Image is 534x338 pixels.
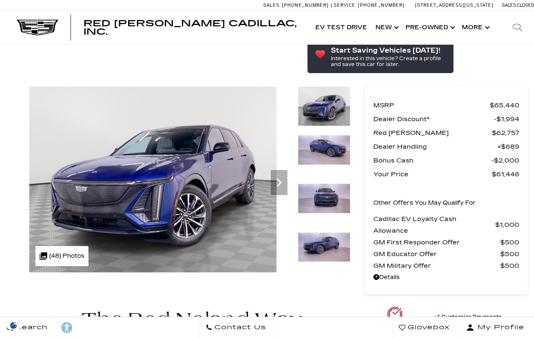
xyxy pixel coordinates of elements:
[263,3,331,8] a: Sales: [PHONE_NUMBER]
[373,127,492,139] span: Red [PERSON_NAME]
[373,155,491,166] span: Bonus Cash
[4,321,23,330] section: Click to Open Cookie Consent Modal
[298,86,350,126] img: New 2025 Opulent Blue Metallic Cadillac Sport 1 image 1
[271,170,287,195] div: Next
[500,248,519,260] span: $500
[497,141,519,152] span: $689
[491,155,519,166] span: $2,000
[334,3,357,8] span: Service:
[415,3,494,8] a: [STREET_ADDRESS][US_STATE]
[406,322,450,333] span: Glovebox
[83,19,303,36] a: Red [PERSON_NAME] Cadillac, Inc.
[492,168,519,180] span: $61,446
[311,11,371,44] a: EV Test Drive
[298,183,350,213] img: New 2025 Opulent Blue Metallic Cadillac Sport 1 image 3
[17,20,58,36] img: Cadillac Dark Logo with Cadillac White Text
[373,213,519,236] a: Cadillac EV Loyalty Cash Allowance $1,000
[83,18,297,37] span: Red [PERSON_NAME] Cadillac, Inc.
[373,99,490,111] span: MSRP
[263,3,281,8] span: Sales:
[392,317,456,338] a: Glovebox
[4,321,23,330] img: Opt-Out Icon
[373,168,492,180] span: Your Price
[373,155,519,166] a: Bonus Cash $2,000
[373,236,519,248] a: GM First Responder Offer $500
[373,141,497,152] span: Dealer Handling
[13,322,48,333] span: Search
[373,248,500,260] span: GM Educator Offer
[500,260,519,272] span: $500
[373,127,519,139] a: Red [PERSON_NAME] $62,757
[474,322,524,333] span: My Profile
[331,3,407,8] a: Service: [PHONE_NUMBER]
[199,317,273,338] a: Contact Us
[35,246,88,266] div: (48) Photos
[373,113,519,125] a: Dealer Discount* $1,994
[298,135,350,165] img: New 2025 Opulent Blue Metallic Cadillac Sport 1 image 2
[458,11,492,44] button: More
[373,197,476,209] p: Other Offers You May Qualify For
[401,11,458,44] a: Pre-Owned
[373,141,519,152] a: Dealer Handling $689
[500,236,519,248] span: $500
[358,3,405,8] span: [PHONE_NUMBER]
[298,232,350,262] img: New 2025 Opulent Blue Metallic Cadillac Sport 1 image 4
[456,317,534,338] button: Open user profile menu
[373,272,519,283] a: Details
[492,127,519,139] span: $62,757
[373,260,519,272] a: GM Military Offer $500
[373,236,500,248] span: GM First Responder Offer
[212,322,266,333] span: Contact Us
[373,168,519,180] a: Your Price $61,446
[373,248,519,260] a: GM Educator Offer $500
[29,86,277,272] img: New 2025 Opulent Blue Metallic Cadillac Sport 1 image 1
[29,280,350,280] iframe: Watch videos, learn about new EV models, and find the right one for you!
[490,99,519,111] span: $65,440
[373,213,495,236] span: Cadillac EV Loyalty Cash Allowance
[502,3,517,8] span: Sales:
[373,260,500,272] span: GM Military Offer
[517,3,534,8] span: Closed
[373,113,494,125] span: Dealer Discount*
[495,219,519,231] span: $1,000
[282,3,329,8] span: [PHONE_NUMBER]
[494,113,519,125] span: $1,994
[373,99,519,111] a: MSRP $65,440
[371,11,401,44] a: New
